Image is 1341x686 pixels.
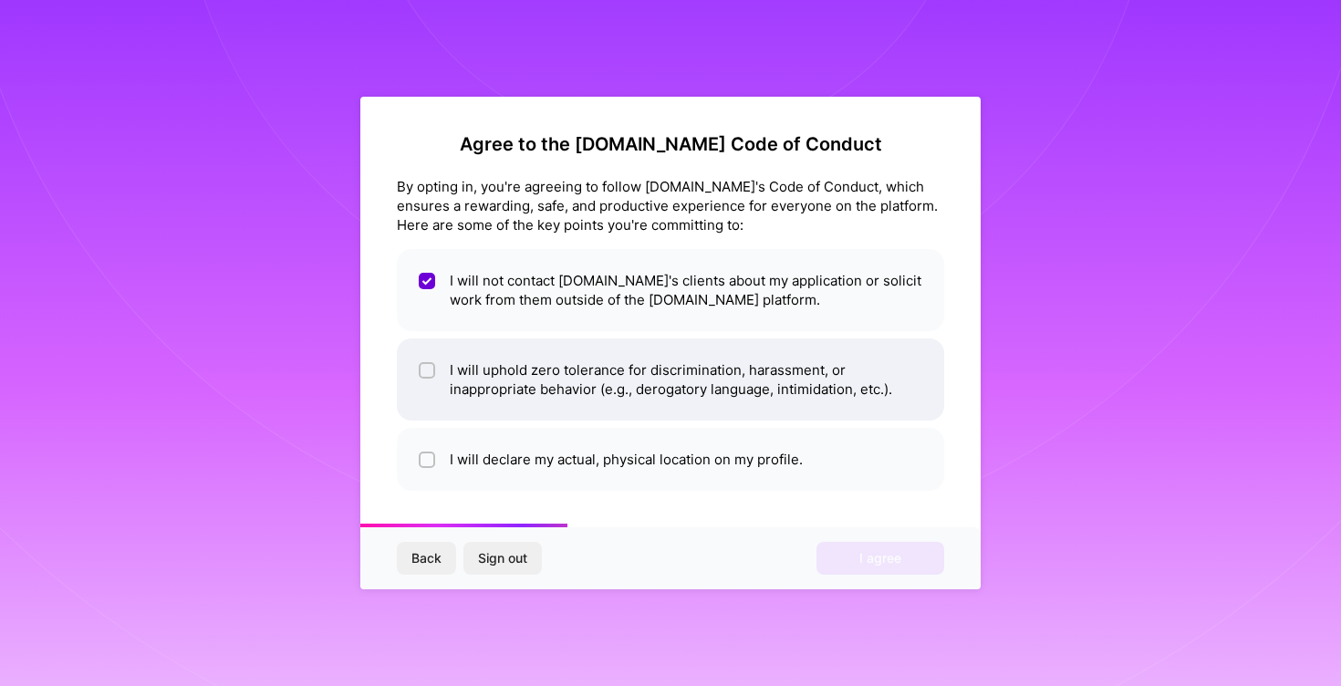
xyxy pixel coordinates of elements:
button: Back [397,542,456,575]
button: Sign out [463,542,542,575]
div: By opting in, you're agreeing to follow [DOMAIN_NAME]'s Code of Conduct, which ensures a rewardin... [397,177,944,234]
span: Back [411,549,442,567]
li: I will uphold zero tolerance for discrimination, harassment, or inappropriate behavior (e.g., der... [397,338,944,421]
li: I will declare my actual, physical location on my profile. [397,428,944,491]
h2: Agree to the [DOMAIN_NAME] Code of Conduct [397,133,944,155]
span: Sign out [478,549,527,567]
li: I will not contact [DOMAIN_NAME]'s clients about my application or solicit work from them outside... [397,249,944,331]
